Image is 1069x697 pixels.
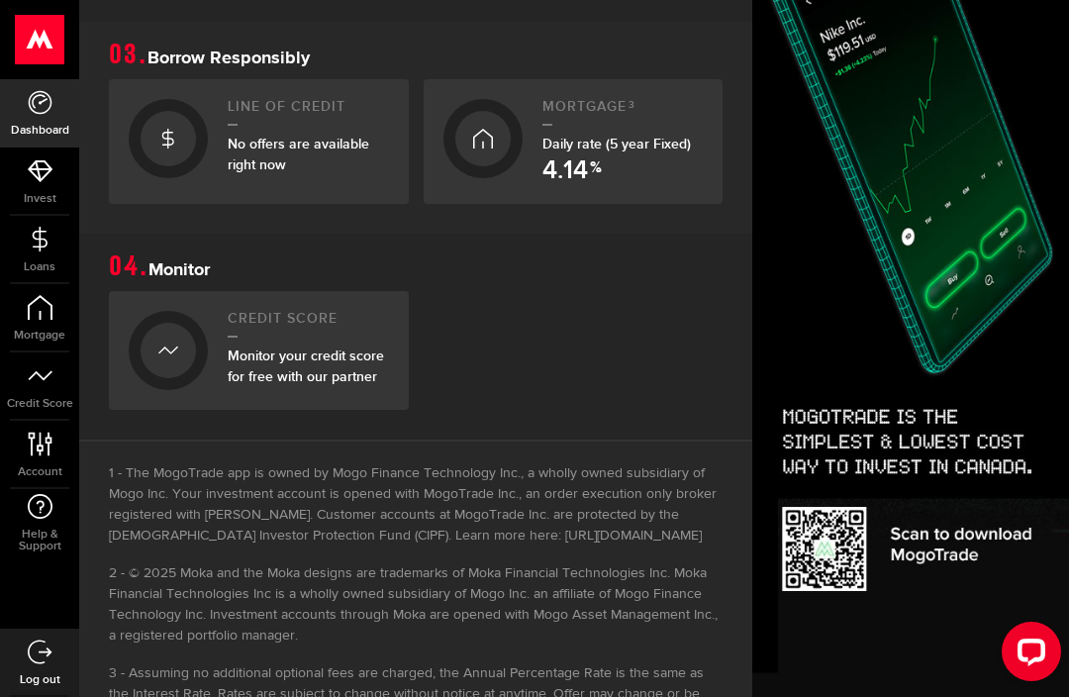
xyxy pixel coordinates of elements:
span: Daily rate (5 year Fixed) [542,136,691,152]
h2: Line of credit [228,99,389,126]
a: Line of creditNo offers are available right now [109,79,409,204]
a: Mortgage3Daily rate (5 year Fixed) 4.14 % [424,79,724,204]
h1: Borrow Responsibly [109,42,723,69]
h2: Mortgage [542,99,704,126]
span: Monitor your credit score for free with our partner [228,348,384,385]
li: The MogoTrade app is owned by Mogo Finance Technology Inc., a wholly owned subsidiary of Mogo Inc... [109,463,723,547]
h1: Monitor [109,253,723,281]
sup: 3 [629,99,635,111]
span: % [590,160,602,184]
a: Credit ScoreMonitor your credit score for free with our partner [109,291,409,410]
iframe: LiveChat chat widget [986,614,1069,697]
h2: Credit Score [228,311,389,338]
span: 4.14 [542,158,588,184]
li: © 2025 Moka and the Moka designs are trademarks of Moka Financial Technologies Inc. Moka Financia... [109,563,723,647]
span: No offers are available right now [228,136,369,173]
